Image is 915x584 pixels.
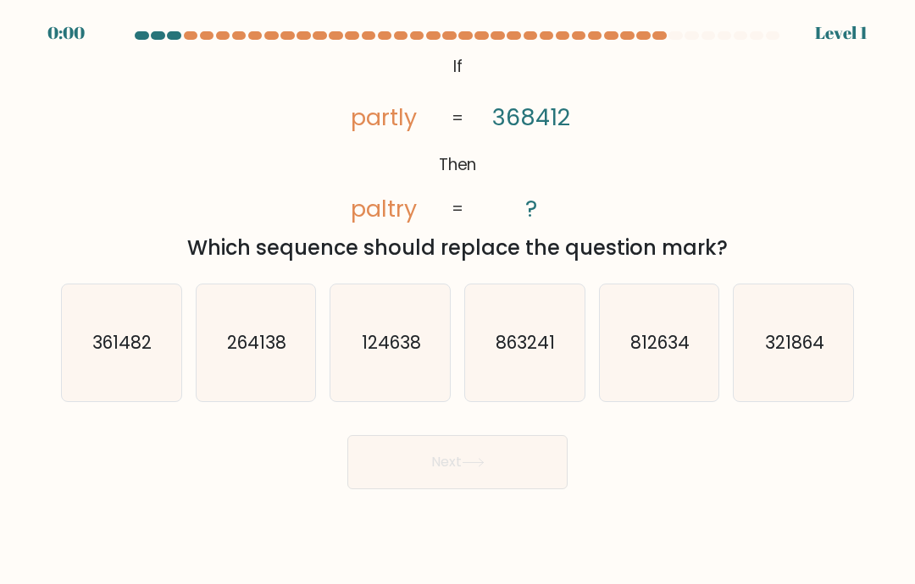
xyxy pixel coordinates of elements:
[492,102,570,133] tspan: 368412
[453,55,463,78] tspan: If
[93,330,152,355] text: 361482
[452,107,463,129] tspan: =
[496,330,556,355] text: 863241
[439,153,477,176] tspan: Then
[347,435,568,489] button: Next
[315,51,600,226] svg: @import url('[URL][DOMAIN_NAME]);
[351,102,417,133] tspan: partly
[227,330,286,355] text: 264138
[362,330,421,355] text: 124638
[525,193,537,224] tspan: ?
[452,197,463,220] tspan: =
[765,330,824,355] text: 321864
[351,193,417,224] tspan: paltry
[630,330,690,355] text: 812634
[71,233,844,263] div: Which sequence should replace the question mark?
[47,20,85,46] div: 0:00
[815,20,868,46] div: Level 1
